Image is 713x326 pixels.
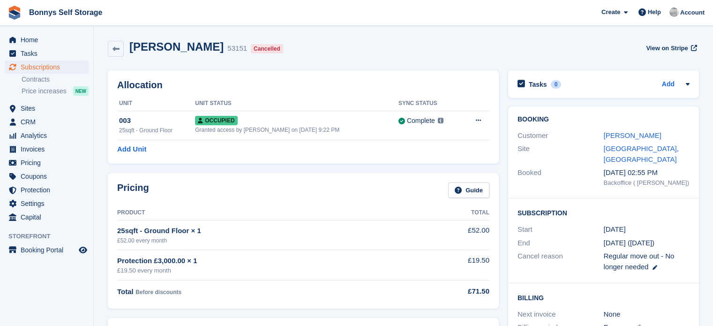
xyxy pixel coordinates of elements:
span: Account [680,8,705,17]
span: Settings [21,197,77,210]
a: Add Unit [117,144,146,155]
td: £19.50 [413,250,489,281]
h2: Pricing [117,182,149,198]
span: Capital [21,211,77,224]
div: Site [518,144,604,165]
span: View on Stripe [646,44,688,53]
a: Bonnys Self Storage [25,5,106,20]
span: Subscriptions [21,61,77,74]
div: 25sqft - Ground Floor [119,126,195,135]
h2: Booking [518,116,690,123]
div: 003 [119,115,195,126]
div: Granted access by [PERSON_NAME] on [DATE] 9:22 PM [195,126,398,134]
span: Invoices [21,143,77,156]
span: Sites [21,102,77,115]
span: Total [117,288,134,296]
div: Backoffice ( [PERSON_NAME]) [604,178,690,188]
div: Start [518,224,604,235]
div: 53151 [227,43,247,54]
span: Pricing [21,156,77,169]
th: Product [117,205,413,220]
div: 0 [551,80,562,89]
div: Cancelled [251,44,283,53]
div: Protection £3,000.00 × 1 [117,256,413,266]
div: None [604,309,690,320]
div: Cancel reason [518,251,604,272]
th: Sync Status [398,96,462,111]
h2: Allocation [117,80,489,91]
span: Protection [21,183,77,197]
img: icon-info-grey-7440780725fd019a000dd9b08b2336e03edf1995a4989e88bcd33f0948082b44.svg [438,118,443,123]
div: Booked [518,167,604,187]
div: Customer [518,130,604,141]
div: NEW [73,86,89,96]
h2: Tasks [529,80,547,89]
span: Help [648,8,661,17]
th: Total [413,205,489,220]
a: menu [5,47,89,60]
div: Next invoice [518,309,604,320]
h2: [PERSON_NAME] [129,40,224,53]
a: Add [662,79,675,90]
a: menu [5,183,89,197]
span: Analytics [21,129,77,142]
div: £71.50 [413,286,489,297]
a: menu [5,115,89,129]
td: £52.00 [413,220,489,250]
a: menu [5,243,89,257]
div: £52.00 every month [117,236,413,245]
a: menu [5,197,89,210]
a: menu [5,61,89,74]
a: menu [5,143,89,156]
img: stora-icon-8386f47178a22dfd0bd8f6a31ec36ba5ce8667c1dd55bd0f319d3a0aa187defe.svg [8,6,22,20]
a: menu [5,33,89,46]
a: [GEOGRAPHIC_DATA], [GEOGRAPHIC_DATA] [604,144,679,163]
span: Create [601,8,620,17]
a: menu [5,129,89,142]
h2: Subscription [518,208,690,217]
span: CRM [21,115,77,129]
span: [DATE] ([DATE]) [604,239,655,247]
a: View on Stripe [642,40,699,56]
a: menu [5,156,89,169]
a: [PERSON_NAME] [604,131,661,139]
span: Occupied [195,116,237,125]
div: End [518,238,604,249]
span: Before discounts [135,289,181,296]
span: Booking Portal [21,243,77,257]
th: Unit Status [195,96,398,111]
a: menu [5,102,89,115]
span: Price increases [22,87,67,96]
span: Regular move out - No longer needed [604,252,675,271]
a: Preview store [77,244,89,256]
span: Coupons [21,170,77,183]
h2: Billing [518,293,690,302]
div: [DATE] 02:55 PM [604,167,690,178]
a: Guide [448,182,489,198]
span: Tasks [21,47,77,60]
a: menu [5,211,89,224]
span: Home [21,33,77,46]
img: James Bonny [669,8,679,17]
time: 2024-10-15 23:00:00 UTC [604,224,626,235]
a: Price increases NEW [22,86,89,96]
div: 25sqft - Ground Floor × 1 [117,226,413,236]
th: Unit [117,96,195,111]
div: £19.50 every month [117,266,413,275]
a: Contracts [22,75,89,84]
a: menu [5,170,89,183]
span: Storefront [8,232,93,241]
div: Complete [407,116,435,126]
